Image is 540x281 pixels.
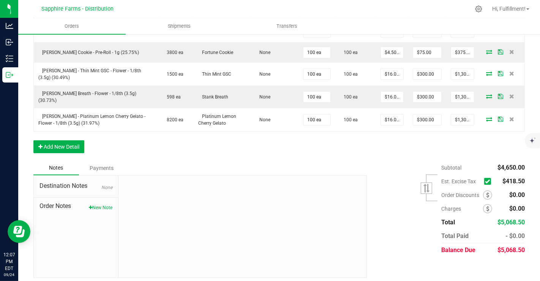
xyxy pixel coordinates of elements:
input: 0 [451,92,474,102]
span: None [256,94,270,100]
span: Save Order Detail [495,117,506,121]
span: Delete Order Detail [506,117,518,121]
input: 0 [303,69,330,79]
iframe: Resource center [8,220,30,243]
input: 0 [451,114,474,125]
inline-svg: Analytics [6,22,13,30]
a: Shipments [126,18,233,34]
span: Platinum Lemon Cherry Gelato [198,114,236,126]
span: None [101,185,112,190]
span: Delete Order Detail [506,49,518,54]
span: Save Order Detail [495,71,506,76]
span: 1500 ea [163,71,183,77]
input: 0 [451,47,474,58]
span: $5,068.50 [497,246,525,254]
input: 0 [413,114,441,125]
span: Orders [55,23,90,30]
span: [PERSON_NAME] Cookie - Pre-Roll - 1g (25.75%) [39,50,139,55]
input: 0 [381,47,403,58]
inline-svg: Inbound [6,38,13,46]
div: Notes [33,161,79,175]
span: Order Discounts [441,192,483,198]
inline-svg: Outbound [6,71,13,79]
span: 100 ea [340,117,358,122]
inline-svg: Inventory [6,55,13,62]
input: 0 [413,92,441,102]
input: 0 [413,47,441,58]
button: New Note [89,204,112,211]
span: None [256,71,270,77]
span: Stank Breath [198,94,228,100]
span: [PERSON_NAME] - Thin Mint GSC - Flower - 1/8th (3.5g) (30.49%) [39,68,142,80]
input: 0 [451,69,474,79]
span: - $0.00 [505,232,525,240]
input: 0 [381,69,403,79]
span: $0.00 [509,205,525,212]
span: None [256,50,270,55]
span: Hi, Fulfillment! [492,6,526,12]
span: Fortune Cookie [198,50,233,55]
span: $0.00 [509,191,525,198]
div: Manage settings [474,5,483,13]
span: None [256,117,270,122]
span: Thin Mint GSC [198,71,231,77]
span: 100 ea [340,94,358,100]
span: $4,650.00 [497,164,525,171]
span: Total Paid [441,232,469,240]
span: Save Order Detail [495,49,506,54]
span: Order Notes [39,202,112,211]
span: Balance Due [441,246,475,254]
span: [PERSON_NAME] Breath - Flower - 1/8th (3.5g) (30.73%) [39,91,137,103]
input: 0 [381,114,403,125]
input: 0 [303,114,330,125]
span: Shipments [158,23,201,30]
span: Save Order Detail [495,94,506,98]
span: Total [441,219,455,226]
input: 0 [413,69,441,79]
input: 0 [381,92,403,102]
span: 3800 ea [163,50,183,55]
span: 8200 ea [163,117,183,122]
span: $5,068.50 [497,219,525,226]
input: 0 [303,92,330,102]
span: Calculate excise tax [484,176,494,186]
span: 100 ea [340,50,358,55]
span: Sapphire Farms - Distribution [41,6,114,12]
span: Delete Order Detail [506,71,518,76]
span: Transfers [266,23,308,30]
span: $418.50 [502,178,525,185]
p: 09/24 [3,272,15,278]
span: 100 ea [340,71,358,77]
div: Payments [79,161,125,175]
span: Subtotal [441,165,461,171]
a: Orders [18,18,126,34]
span: [PERSON_NAME] - Platinum Lemon Cherry Gelato - Flower - 1/8th (3.5g) (31.97%) [39,114,146,126]
p: 12:07 PM EDT [3,251,15,272]
a: Transfers [233,18,341,34]
input: 0 [303,47,330,58]
button: Add New Detail [33,140,84,153]
span: 598 ea [163,94,181,100]
span: Destination Notes [39,181,112,191]
span: Delete Order Detail [506,94,518,98]
span: Est. Excise Tax [441,178,481,184]
span: Charges [441,206,483,212]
